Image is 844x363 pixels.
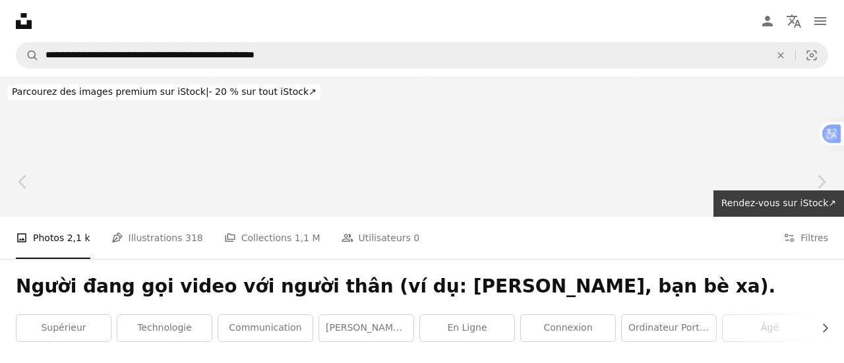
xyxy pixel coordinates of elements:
[16,43,39,68] button: Rechercher sur Unsplash
[420,315,514,341] a: en ligne
[16,275,828,298] h1: Người đang gọi video với người thân (ví dụ: [PERSON_NAME], bạn bè xa).
[713,190,844,217] a: Rendez-vous sur iStock↗
[8,84,320,100] div: - 20 % sur tout iStock ↗
[413,231,419,245] span: 0
[295,231,320,245] span: 1,1 M
[754,8,781,34] a: Connexion / S’inscrire
[16,42,828,69] form: Rechercher des visuels sur tout le site
[111,217,203,259] a: Illustrations 318
[342,217,420,259] a: Utilisateurs 0
[117,315,212,341] a: Technologie
[766,43,795,68] button: Effacer
[783,217,828,259] button: Filtres
[185,231,203,245] span: 318
[622,315,716,341] a: ordinateur portable
[12,86,209,97] span: Parcourez des images premium sur iStock |
[781,8,807,34] button: Langue
[16,315,111,341] a: supérieur
[721,198,836,208] span: Rendez-vous sur iStock ↗
[218,315,313,341] a: communication
[521,315,615,341] a: connexion
[796,43,828,68] button: Recherche de visuels
[16,13,32,29] a: Accueil — Unsplash
[798,119,844,245] a: Suivant
[807,8,833,34] button: Menu
[723,315,817,341] a: âgé
[224,217,320,259] a: Collections 1,1 M
[813,315,828,341] button: faire défiler la liste vers la droite
[319,315,413,341] a: [PERSON_NAME] vidéo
